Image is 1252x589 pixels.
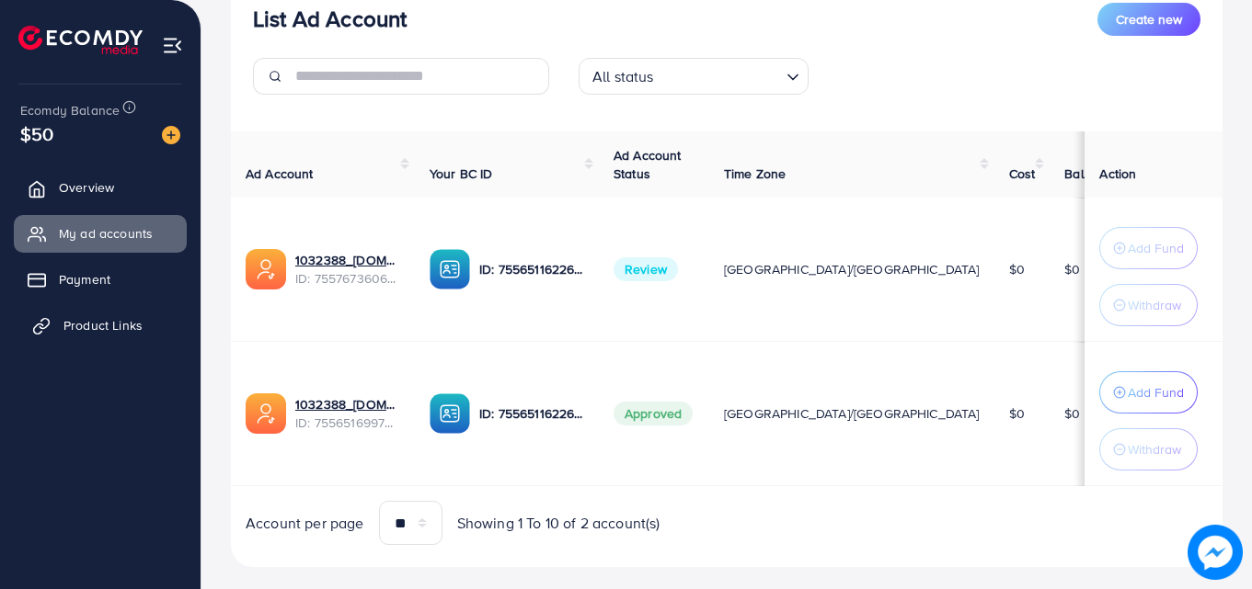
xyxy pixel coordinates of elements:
span: All status [589,63,658,90]
span: $0 [1064,404,1080,423]
div: <span class='underline'>1032388_stylenden.shop_1759388818810</span></br>7556516997920604178 [295,395,400,433]
span: Your BC ID [430,164,493,183]
a: Overview [14,169,187,206]
img: logo [18,26,143,54]
a: Payment [14,261,187,298]
span: Create new [1116,10,1182,28]
p: Add Fund [1128,237,1184,259]
span: My ad accounts [59,224,153,243]
span: Ecomdy Balance [20,101,120,119]
button: Create new [1097,3,1200,36]
span: $50 [20,120,53,147]
p: ID: 7556511622665945105 [479,402,584,425]
img: ic-ba-acc.ded83a64.svg [430,249,470,289]
span: Ad Account [246,164,314,183]
span: Overview [59,178,114,197]
span: Ad Account Status [614,146,682,183]
span: [GEOGRAPHIC_DATA]/[GEOGRAPHIC_DATA] [724,260,980,278]
span: Payment [59,270,110,289]
span: Product Links [63,316,143,334]
p: Withdraw [1128,438,1181,460]
span: Account per page [246,513,364,534]
span: Time Zone [724,164,786,183]
span: ID: 7557673606067683345 [295,269,400,288]
a: My ad accounts [14,215,187,252]
span: Balance [1064,164,1113,183]
img: ic-ads-acc.e4c84228.svg [246,249,286,289]
img: ic-ads-acc.e4c84228.svg [246,393,286,434]
button: Withdraw [1099,428,1198,470]
img: image [162,126,180,144]
span: ID: 7556516997920604178 [295,413,400,432]
a: Product Links [14,307,187,344]
div: <span class='underline'>1032388_styleden.shop_1759658022401</span></br>7557673606067683345 [295,251,400,289]
div: Search for option [579,58,809,95]
input: Search for option [660,60,779,90]
a: 1032388_[DOMAIN_NAME]_1759388818810 [295,395,400,413]
img: menu [162,35,183,56]
span: $0 [1009,260,1025,278]
span: $0 [1009,404,1025,423]
p: ID: 7556511622665945105 [479,258,584,280]
button: Add Fund [1099,227,1198,269]
button: Withdraw [1099,284,1198,326]
span: Cost [1009,164,1036,183]
p: Add Fund [1128,381,1184,403]
button: Add Fund [1099,371,1198,413]
img: ic-ba-acc.ded83a64.svg [430,393,470,434]
span: Action [1099,164,1136,183]
span: [GEOGRAPHIC_DATA]/[GEOGRAPHIC_DATA] [724,404,980,423]
img: image [1188,525,1243,580]
span: Showing 1 To 10 of 2 account(s) [457,513,660,534]
span: $0 [1064,260,1080,278]
span: Approved [614,402,693,425]
h3: List Ad Account [253,6,407,32]
a: 1032388_[DOMAIN_NAME]_1759658022401 [295,251,400,269]
span: Review [614,257,678,281]
p: Withdraw [1128,294,1181,316]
